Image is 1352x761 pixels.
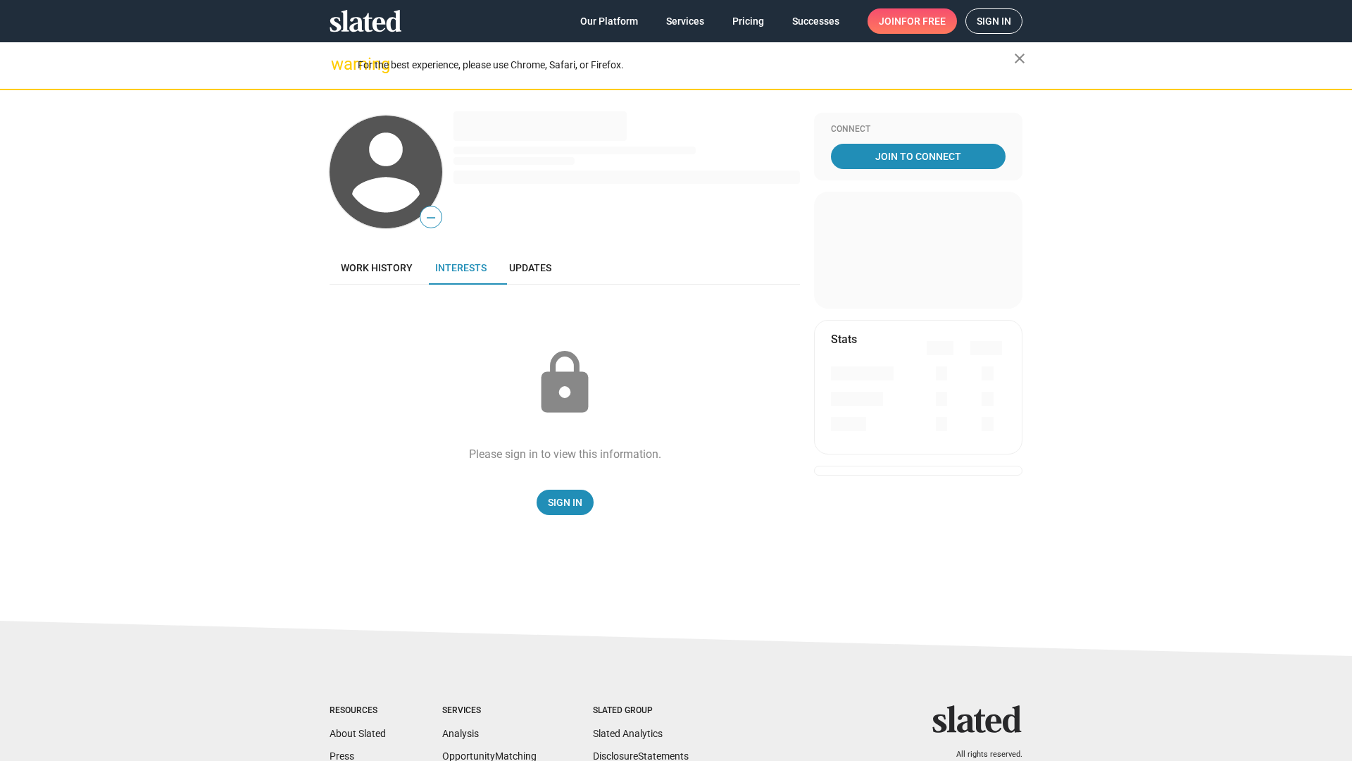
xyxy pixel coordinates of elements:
[666,8,704,34] span: Services
[965,8,1022,34] a: Sign in
[901,8,946,34] span: for free
[530,348,600,419] mat-icon: lock
[792,8,839,34] span: Successes
[593,728,663,739] a: Slated Analytics
[358,56,1014,75] div: For the best experience, please use Chrome, Safari, or Firefox.
[593,705,689,717] div: Slated Group
[330,705,386,717] div: Resources
[331,56,348,73] mat-icon: warning
[721,8,775,34] a: Pricing
[435,262,487,273] span: Interests
[831,144,1006,169] a: Join To Connect
[1011,50,1028,67] mat-icon: close
[442,705,537,717] div: Services
[330,251,424,285] a: Work history
[509,262,551,273] span: Updates
[537,490,594,515] a: Sign In
[732,8,764,34] span: Pricing
[655,8,715,34] a: Services
[424,251,498,285] a: Interests
[879,8,946,34] span: Join
[580,8,638,34] span: Our Platform
[831,332,857,347] mat-card-title: Stats
[834,144,1003,169] span: Join To Connect
[442,728,479,739] a: Analysis
[330,728,386,739] a: About Slated
[548,490,582,515] span: Sign In
[868,8,957,34] a: Joinfor free
[420,209,442,227] span: —
[977,9,1011,33] span: Sign in
[341,262,413,273] span: Work history
[569,8,649,34] a: Our Platform
[781,8,851,34] a: Successes
[498,251,563,285] a: Updates
[831,124,1006,135] div: Connect
[469,447,661,462] div: Please sign in to view this information.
